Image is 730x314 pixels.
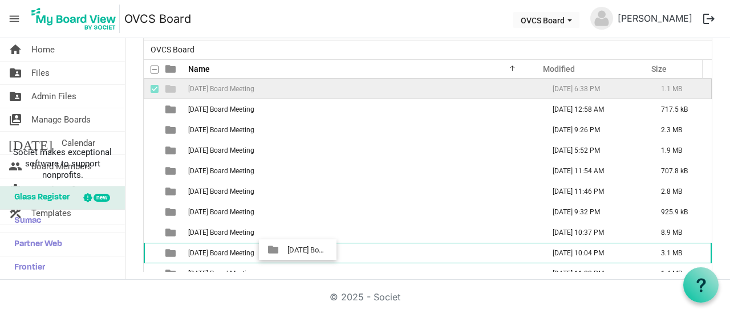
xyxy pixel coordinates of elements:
td: 2023-11-14 Board Meeting is template cell column header Name [185,140,541,161]
td: is template cell column header type [159,99,185,120]
td: April 16, 2024 10:04 PM column header Modified [541,243,649,263]
td: checkbox [144,79,159,99]
a: [PERSON_NAME] [613,7,697,30]
span: menu [3,8,25,30]
td: is template cell column header type [159,222,185,243]
span: Sumac [9,210,41,233]
td: checkbox [144,140,159,161]
img: My Board View Logo [28,5,120,33]
span: [DATE] Board Meeting [188,146,254,154]
td: checkbox [144,222,159,243]
a: © 2025 - Societ [330,291,400,303]
td: 707.8 kB is template cell column header Size [649,161,712,181]
td: 8.9 MB is template cell column header Size [649,222,712,243]
td: checkbox [144,243,159,263]
td: 2.8 MB is template cell column header Size [649,181,712,202]
td: checkbox [144,99,159,120]
td: 2024-05-20 Board Meeting is template cell column header Name [185,263,541,284]
td: 2024-01-16 Board Meeting is template cell column header Name [185,181,541,202]
td: September 19, 2023 12:58 AM column header Modified [541,99,649,120]
span: switch_account [9,108,22,131]
td: 2023-08-22 Board Meeting is template cell column header Name [185,79,541,99]
td: 2023-09-19 Board Meeting is template cell column header Name [185,99,541,120]
span: [DATE] Board Meeting [188,229,254,236]
td: 1.4 MB is template cell column header Size [649,263,712,284]
td: May 19, 2024 11:22 PM column header Modified [541,263,649,284]
td: 2023-10-17 Board Meeting is template cell column header Name [185,120,541,140]
span: [DATE] Board Meeting [188,85,254,93]
td: 3.1 MB is template cell column header Size [649,243,712,263]
span: [DATE] Board Meeting [188,126,254,134]
span: Frontier [9,256,45,279]
span: [DATE] Board Meeting [188,187,254,195]
span: folder_shared [9,62,22,84]
td: 1.9 MB is template cell column header Size [649,140,712,161]
span: Calendar [62,132,95,154]
td: 2.3 MB is template cell column header Size [649,120,712,140]
span: folder_shared [9,85,22,108]
td: 2024-04-16 Board Meeting is template cell column header Name [185,243,541,263]
td: 2024-03-19 Board Meeting is template cell column header Name [185,222,541,243]
span: Size [651,64,667,74]
span: [DATE] Board Meeting [188,249,254,257]
td: November 14, 2023 5:52 PM column header Modified [541,140,649,161]
a: My Board View Logo [28,5,124,33]
span: [DATE] Board Meeting [188,105,254,113]
td: checkbox [144,161,159,181]
button: logout [697,7,721,31]
td: October 17, 2023 9:26 PM column header Modified [541,120,649,140]
span: Home [31,38,55,61]
td: November 27, 2023 11:54 AM column header Modified [541,161,649,181]
td: checkbox [144,181,159,202]
div: new [94,194,110,202]
td: is template cell column header type [159,140,185,161]
span: home [9,38,22,61]
td: is template cell column header type [159,79,185,99]
td: January 16, 2024 11:46 PM column header Modified [541,181,649,202]
span: [DATE] Board Meeting [188,167,254,175]
td: February 18, 2024 9:32 PM column header Modified [541,202,649,222]
span: OVCS Board [148,43,197,57]
td: is template cell column header type [159,202,185,222]
td: is template cell column header type [159,263,185,284]
td: 925.9 kB is template cell column header Size [649,202,712,222]
td: 717.5 kB is template cell column header Size [649,99,712,120]
span: Societ makes exceptional software to support nonprofits. [5,146,120,181]
span: [DATE] Board Meeting [188,270,254,278]
td: is template cell column header type [159,181,185,202]
span: Name [188,64,210,74]
span: Admin Files [31,85,76,108]
span: Manage Boards [31,108,91,131]
span: Files [31,62,50,84]
span: Glass Register [9,186,70,209]
button: OVCS Board dropdownbutton [513,12,579,28]
span: Modified [543,64,575,74]
td: is template cell column header type [159,243,185,263]
td: 1.1 MB is template cell column header Size [649,79,712,99]
td: is template cell column header type [159,161,185,181]
td: is template cell column header type [159,120,185,140]
td: checkbox [144,263,159,284]
td: August 27, 2023 6:38 PM column header Modified [541,79,649,99]
span: [DATE] [9,132,52,154]
span: Partner Web [9,233,62,256]
a: OVCS Board [124,7,191,30]
img: no-profile-picture.svg [590,7,613,30]
td: 2024-02-20 Board Meeting is template cell column header Name [185,202,541,222]
span: [DATE] Board Meeting [188,208,254,216]
td: March 19, 2024 10:37 PM column header Modified [541,222,649,243]
td: checkbox [144,120,159,140]
td: 2023-11-28 Board Meeting is template cell column header Name [185,161,541,181]
td: checkbox [144,202,159,222]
